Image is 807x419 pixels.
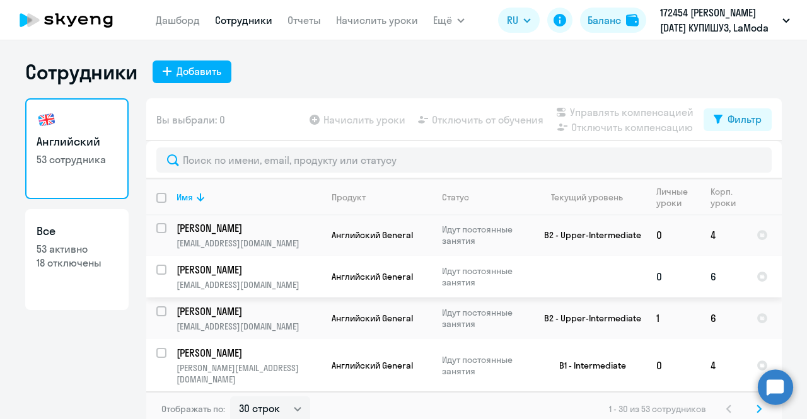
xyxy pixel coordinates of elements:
[177,263,319,277] p: [PERSON_NAME]
[37,134,117,150] h3: Английский
[177,221,319,235] p: [PERSON_NAME]
[442,224,528,246] p: Идут постоянные занятия
[161,403,225,415] span: Отображать по:
[700,256,746,297] td: 6
[551,192,623,203] div: Текущий уровень
[700,297,746,339] td: 6
[442,265,528,288] p: Идут постоянные занятия
[442,354,528,377] p: Идут постоянные занятия
[433,13,452,28] span: Ещё
[529,297,646,339] td: B2 - Upper-Intermediate
[332,271,413,282] span: Английский General
[332,229,413,241] span: Английский General
[332,360,413,371] span: Английский General
[336,14,418,26] a: Начислить уроки
[37,110,57,130] img: english
[711,186,738,209] div: Корп. уроки
[433,8,465,33] button: Ещё
[177,192,193,203] div: Имя
[37,152,117,166] p: 53 сотрудника
[156,147,772,173] input: Поиск по имени, email, продукту или статусу
[442,307,528,330] p: Идут постоянные занятия
[728,112,762,127] div: Фильтр
[539,192,646,203] div: Текущий уровень
[25,59,137,84] h1: Сотрудники
[37,256,117,270] p: 18 отключены
[646,297,700,339] td: 1
[153,60,231,83] button: Добавить
[177,321,321,332] p: [EMAIL_ADDRESS][DOMAIN_NAME]
[609,403,706,415] span: 1 - 30 из 53 сотрудников
[700,214,746,256] td: 4
[177,304,321,318] a: [PERSON_NAME]
[654,5,796,35] button: 172454 [PERSON_NAME][DATE] КУПИШУЗ, LaModa КУПИШУЗ, ООО
[646,256,700,297] td: 0
[700,339,746,392] td: 4
[177,64,221,79] div: Добавить
[177,346,321,360] a: [PERSON_NAME]
[25,209,129,310] a: Все53 активно18 отключены
[287,14,321,26] a: Отчеты
[156,112,225,127] span: Вы выбрали: 0
[156,14,200,26] a: Дашборд
[177,192,321,203] div: Имя
[332,192,431,203] div: Продукт
[442,192,469,203] div: Статус
[25,98,129,199] a: Английский53 сотрудника
[588,13,621,28] div: Баланс
[704,108,772,131] button: Фильтр
[646,214,700,256] td: 0
[507,13,518,28] span: RU
[332,192,366,203] div: Продукт
[215,14,272,26] a: Сотрудники
[711,186,746,209] div: Корп. уроки
[442,192,528,203] div: Статус
[37,223,117,239] h3: Все
[626,14,639,26] img: balance
[177,221,321,235] a: [PERSON_NAME]
[660,5,777,35] p: 172454 [PERSON_NAME][DATE] КУПИШУЗ, LaModa КУПИШУЗ, ООО
[177,304,319,318] p: [PERSON_NAME]
[177,346,319,360] p: [PERSON_NAME]
[332,313,413,324] span: Английский General
[177,362,321,385] p: [PERSON_NAME][EMAIL_ADDRESS][DOMAIN_NAME]
[646,339,700,392] td: 0
[656,186,692,209] div: Личные уроки
[580,8,646,33] button: Балансbalance
[177,263,321,277] a: [PERSON_NAME]
[177,238,321,249] p: [EMAIL_ADDRESS][DOMAIN_NAME]
[529,214,646,256] td: B2 - Upper-Intermediate
[656,186,700,209] div: Личные уроки
[529,339,646,392] td: B1 - Intermediate
[498,8,540,33] button: RU
[37,242,117,256] p: 53 активно
[177,279,321,290] p: [EMAIL_ADDRESS][DOMAIN_NAME]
